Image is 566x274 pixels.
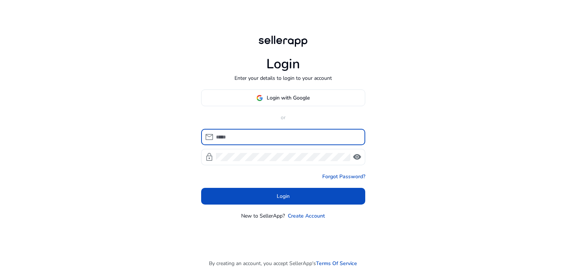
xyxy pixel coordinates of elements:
[205,133,214,141] span: mail
[201,89,365,106] button: Login with Google
[353,153,362,162] span: visibility
[201,114,365,121] p: or
[288,212,325,220] a: Create Account
[267,94,310,102] span: Login with Google
[322,173,365,180] a: Forgot Password?
[256,95,263,101] img: google-logo.svg
[277,192,290,200] span: Login
[316,260,357,267] a: Terms Of Service
[266,56,300,72] h1: Login
[241,212,285,220] p: New to SellerApp?
[205,153,214,162] span: lock
[234,74,332,82] p: Enter your details to login to your account
[201,188,365,205] button: Login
